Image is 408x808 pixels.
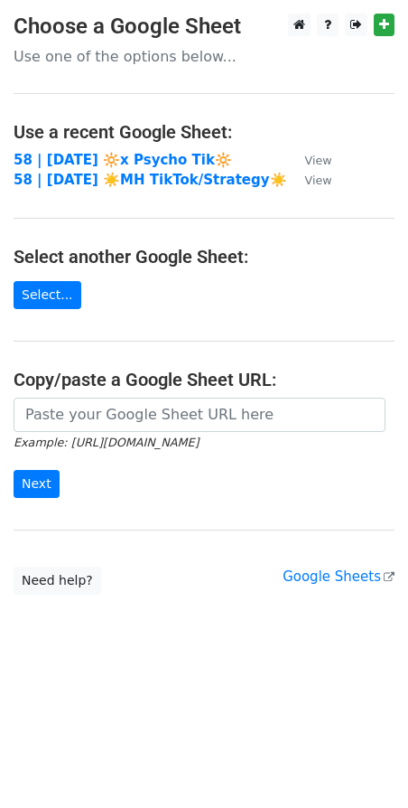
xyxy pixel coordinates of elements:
h4: Select another Google Sheet: [14,246,394,268]
a: View [287,152,332,168]
h4: Use a recent Google Sheet: [14,121,394,143]
small: View [305,154,332,167]
small: View [305,174,332,187]
a: Need help? [14,567,101,595]
h3: Choose a Google Sheet [14,14,394,40]
a: 58 | [DATE] 🔆x Psycho Tik🔆 [14,152,232,168]
a: Google Sheets [283,568,394,585]
small: Example: [URL][DOMAIN_NAME] [14,436,199,449]
a: View [287,172,332,188]
h4: Copy/paste a Google Sheet URL: [14,369,394,390]
a: Select... [14,281,81,309]
input: Next [14,470,60,498]
a: 58 | [DATE] ☀️MH TikTok/Strategy☀️ [14,172,287,188]
input: Paste your Google Sheet URL here [14,398,385,432]
p: Use one of the options below... [14,47,394,66]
